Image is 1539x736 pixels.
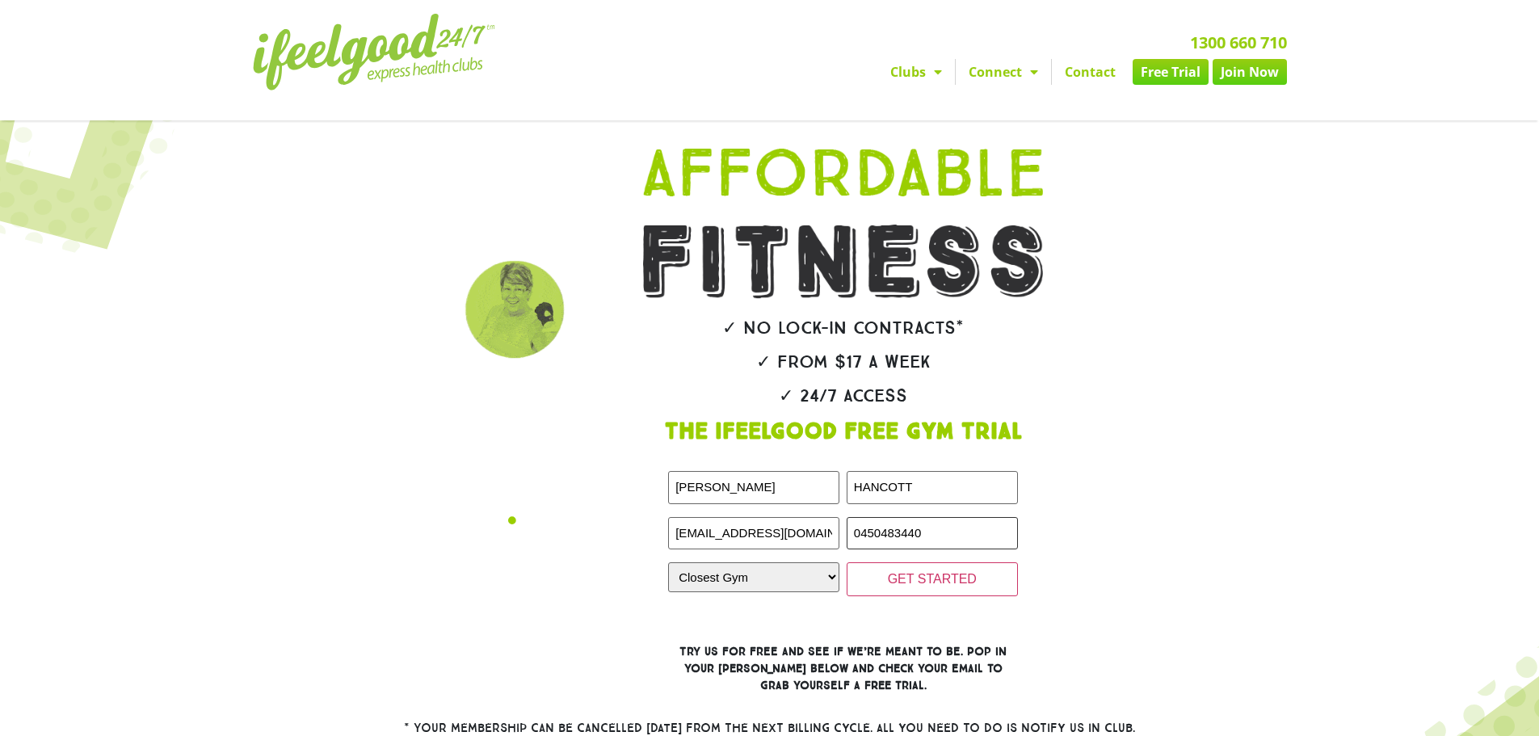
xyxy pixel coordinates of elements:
[668,471,839,504] input: FIRST NAME
[594,319,1093,337] h2: ✓ No lock-in contracts*
[847,517,1018,550] input: PHONE
[956,59,1051,85] a: Connect
[668,517,839,550] input: Email
[620,59,1287,85] nav: Menu
[346,722,1194,734] h2: * Your membership can be cancelled [DATE] from the next billing cycle. All you need to do is noti...
[594,353,1093,371] h2: ✓ From $17 a week
[1052,59,1129,85] a: Contact
[847,471,1018,504] input: LAST NAME
[1213,59,1287,85] a: Join Now
[1133,59,1209,85] a: Free Trial
[668,643,1018,694] h3: Try us for free and see if we’re meant to be. Pop in your [PERSON_NAME] below and check your emai...
[1190,32,1287,53] a: 1300 660 710
[594,387,1093,405] h2: ✓ 24/7 Access
[877,59,955,85] a: Clubs
[847,562,1018,596] input: GET STARTED
[594,421,1093,444] h1: The IfeelGood Free Gym Trial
